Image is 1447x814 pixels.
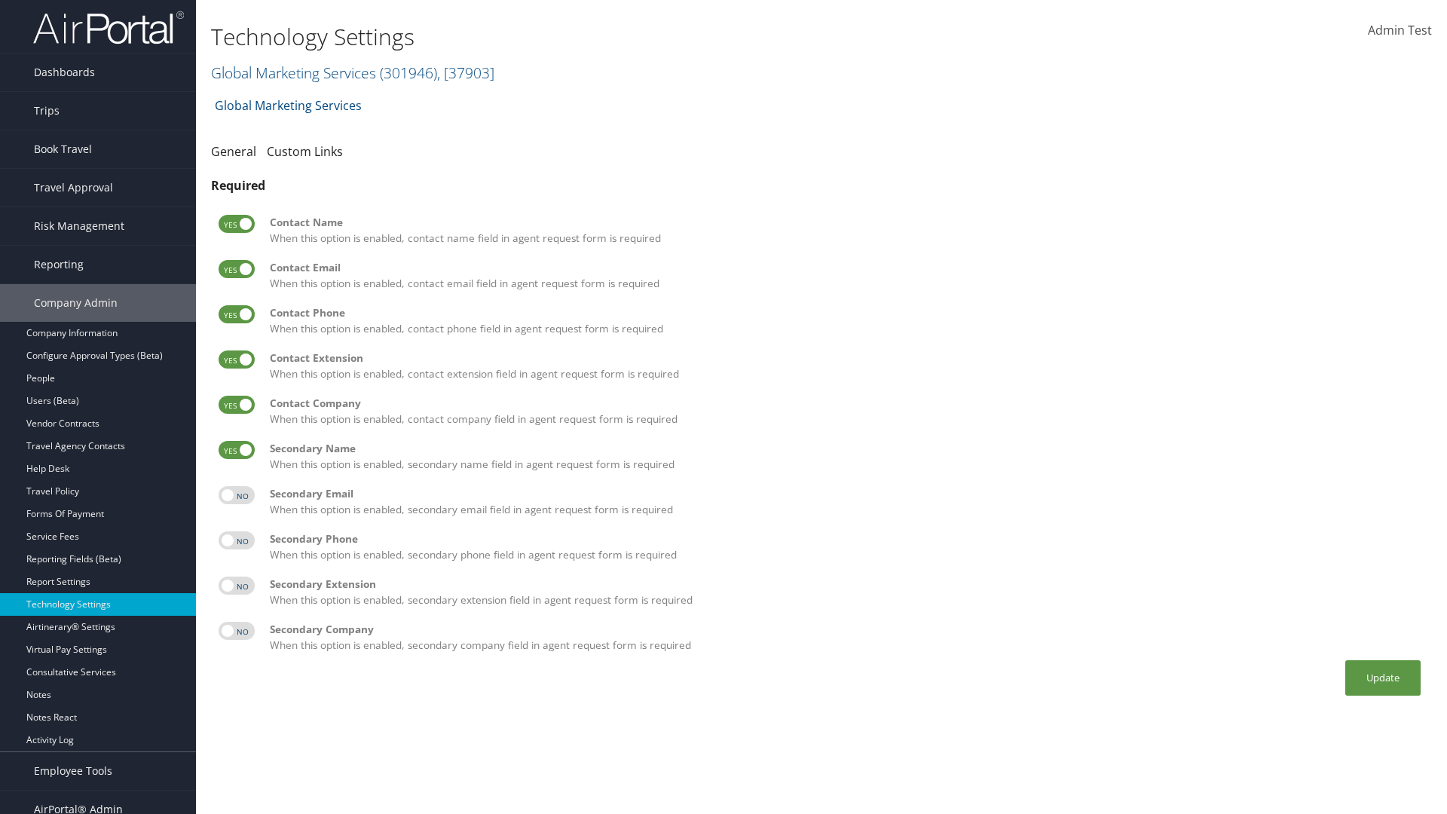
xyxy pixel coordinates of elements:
[34,54,95,91] span: Dashboards
[1345,660,1421,696] button: Update
[270,260,1424,291] label: When this option is enabled, contact email field in agent request form is required
[34,207,124,245] span: Risk Management
[270,531,1424,562] label: When this option is enabled, secondary phone field in agent request form is required
[267,143,343,160] a: Custom Links
[270,396,1424,427] label: When this option is enabled, contact company field in agent request form is required
[34,246,84,283] span: Reporting
[270,486,1424,517] label: When this option is enabled, secondary email field in agent request form is required
[211,21,1025,53] h1: Technology Settings
[270,215,1424,230] div: Contact Name
[33,10,184,45] img: airportal-logo.png
[1368,8,1432,54] a: Admin Test
[211,176,1432,194] div: Required
[270,441,1424,472] label: When this option is enabled, secondary name field in agent request form is required
[270,622,1424,637] div: Secondary Company
[270,350,1424,366] div: Contact Extension
[34,169,113,207] span: Travel Approval
[270,577,1424,607] label: When this option is enabled, secondary extension field in agent request form is required
[215,90,362,121] a: Global Marketing Services
[1368,22,1432,38] span: Admin Test
[380,63,437,83] span: ( 301946 )
[270,396,1424,411] div: Contact Company
[270,305,1424,336] label: When this option is enabled, contact phone field in agent request form is required
[34,284,118,322] span: Company Admin
[270,260,1424,275] div: Contact Email
[270,350,1424,381] label: When this option is enabled, contact extension field in agent request form is required
[270,215,1424,246] label: When this option is enabled, contact name field in agent request form is required
[34,130,92,168] span: Book Travel
[34,92,60,130] span: Trips
[270,622,1424,653] label: When this option is enabled, secondary company field in agent request form is required
[270,441,1424,456] div: Secondary Name
[437,63,494,83] span: , [ 37903 ]
[211,143,256,160] a: General
[211,63,494,83] a: Global Marketing Services
[270,486,1424,501] div: Secondary Email
[270,531,1424,546] div: Secondary Phone
[270,577,1424,592] div: Secondary Extension
[34,752,112,790] span: Employee Tools
[270,305,1424,320] div: Contact Phone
